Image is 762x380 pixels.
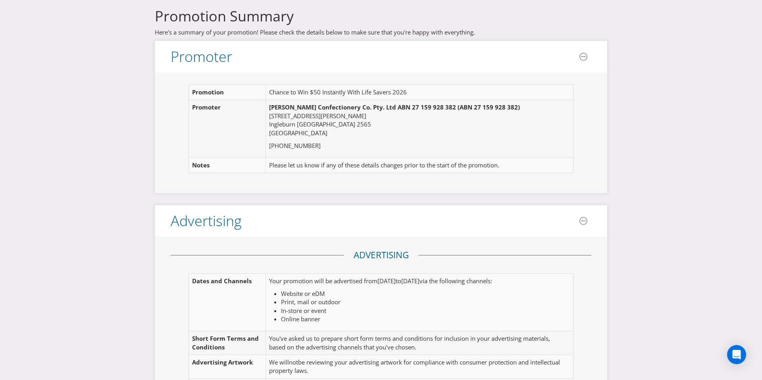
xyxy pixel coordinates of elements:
[396,277,401,285] span: to
[155,28,607,36] p: Here's a summary of your promotion! Please check the details below to make sure that you're happy...
[281,290,325,297] span: Website or eDM
[266,85,566,100] td: Chance to Win $50 Instantly With Life Savers 2026
[281,298,341,306] span: Print, mail or outdoor
[189,355,266,379] td: Advertising Artwork
[269,103,456,111] span: [PERSON_NAME] Confectionery Co. Pty. Ltd ABN 27 159 928 382
[458,103,520,111] span: (ABN 27 159 928 382)
[192,103,221,111] span: Promoter
[289,358,298,366] span: not
[401,277,419,285] span: [DATE]
[269,142,562,150] p: [PHONE_NUMBER]
[269,358,560,374] span: be reviewing your advertising artwork for compliance with consumer protection and intellectual pr...
[266,157,566,173] td: Please let us know if any of these details changes prior to the start of the promotion.
[357,120,371,128] span: 2565
[269,129,327,137] span: [GEOGRAPHIC_DATA]
[344,249,419,261] legend: Advertising
[269,334,550,351] span: You've asked us to prepare short form terms and conditions for inclusion in your advertising mate...
[189,331,266,355] td: Short Form Terms and Conditions
[171,213,242,229] h3: Advertising
[281,315,320,323] span: Online banner
[419,277,492,285] span: via the following channels:
[155,8,607,24] h3: Promotion Summary
[269,120,295,128] span: Ingleburn
[727,345,746,364] div: Open Intercom Messenger
[281,307,326,315] span: In-store or event
[269,277,377,285] span: Your promotion will be advertised from
[269,358,289,366] span: We will
[189,274,266,331] td: Dates and Channels
[269,112,366,120] span: [STREET_ADDRESS][PERSON_NAME]
[297,120,355,128] span: [GEOGRAPHIC_DATA]
[189,157,266,173] td: Notes
[171,47,232,66] span: Promoter
[189,85,266,100] td: Promotion
[377,277,396,285] span: [DATE]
